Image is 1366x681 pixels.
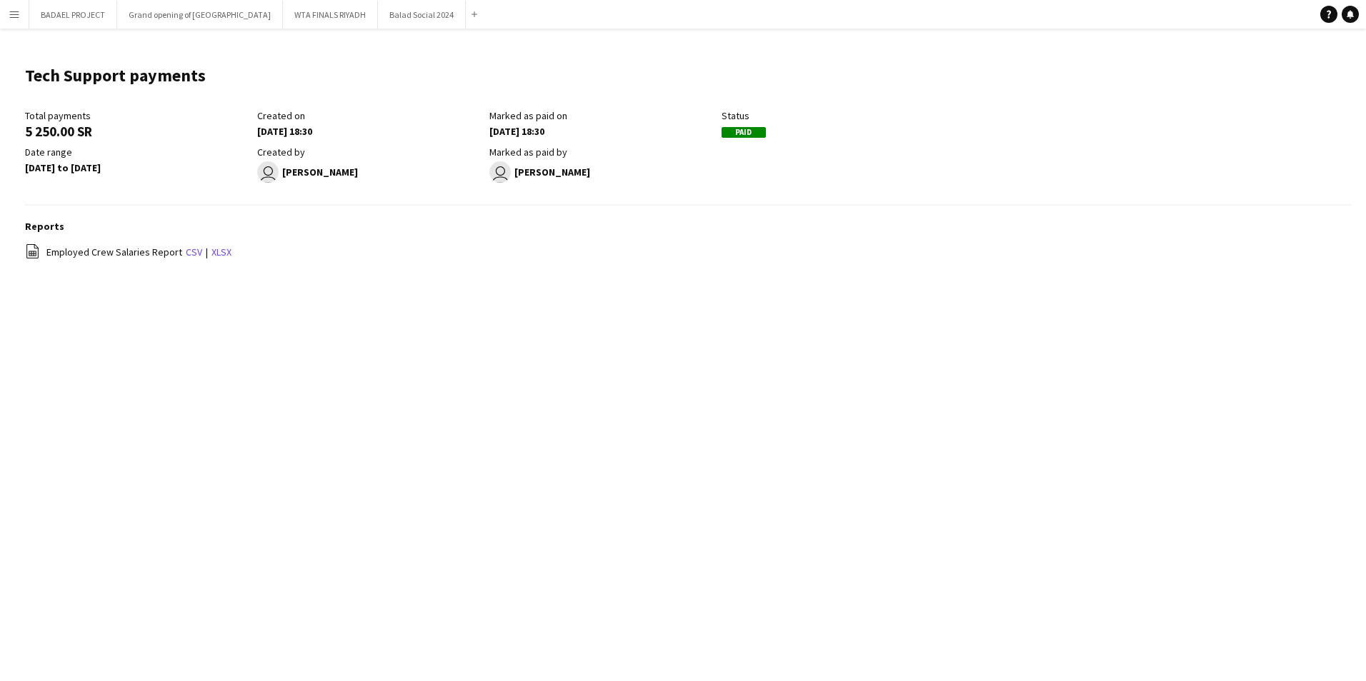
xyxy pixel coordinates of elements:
div: Marked as paid by [489,146,714,158]
a: csv [186,246,202,258]
h1: Tech Support payments [25,65,206,86]
button: Balad Social 2024 [378,1,466,29]
div: | [25,243,1352,261]
div: [DATE] to [DATE] [25,161,250,174]
div: [PERSON_NAME] [489,161,714,183]
span: Employed Crew Salaries Report [46,246,182,258]
div: Date range [25,146,250,158]
div: [DATE] 18:30 [257,125,482,138]
div: [PERSON_NAME] [257,161,482,183]
button: WTA FINALS RIYADH [283,1,378,29]
button: Grand opening of [GEOGRAPHIC_DATA] [117,1,283,29]
span: Paid [722,127,766,138]
a: xlsx [211,246,231,258]
div: Status [722,109,947,122]
div: Total payments [25,109,250,122]
h3: Reports [25,220,1352,233]
div: Created by [257,146,482,158]
div: [DATE] 18:30 [489,125,714,138]
div: 5 250.00 SR [25,125,250,138]
button: BADAEL PROJECT [29,1,117,29]
div: Marked as paid on [489,109,714,122]
div: Created on [257,109,482,122]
